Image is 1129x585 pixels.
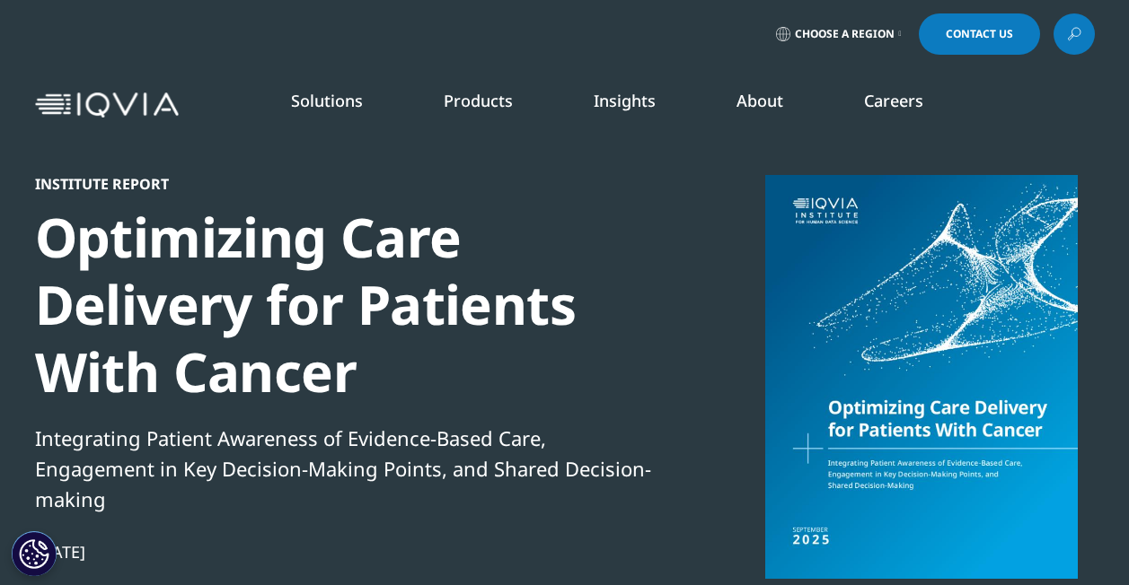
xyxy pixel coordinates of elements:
a: Contact Us [919,13,1040,55]
a: Careers [864,90,923,111]
div: Integrating Patient Awareness of Evidence-Based Care, Engagement in Key Decision-Making Points, a... [35,423,651,514]
span: Choose a Region [795,27,895,41]
a: About [736,90,783,111]
div: [DATE] [35,541,651,563]
div: Optimizing Care Delivery for Patients With Cancer [35,204,651,406]
a: Solutions [291,90,363,111]
button: Cookie Settings [12,531,57,576]
img: IQVIA Healthcare Information Technology and Pharma Clinical Research Company [35,92,179,118]
nav: Primary [186,63,1095,147]
span: Contact Us [946,29,1013,39]
a: Products [444,90,513,111]
a: Insights [594,90,656,111]
div: Institute Report [35,175,651,193]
